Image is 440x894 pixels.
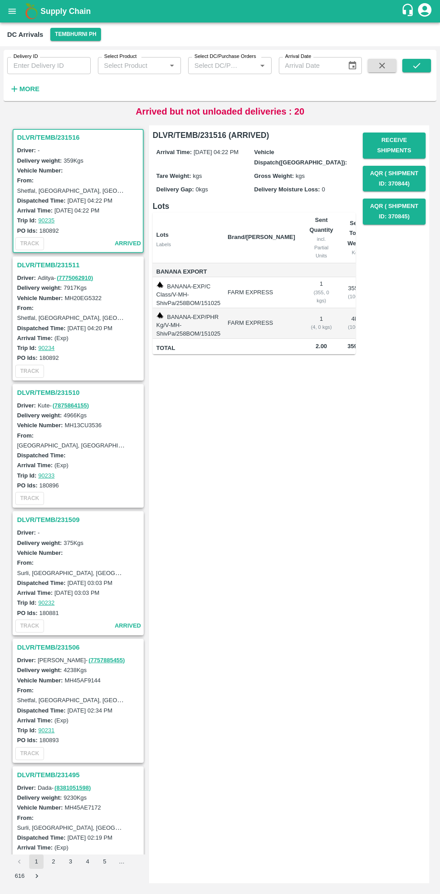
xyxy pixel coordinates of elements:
label: MH20EG5322 [65,295,101,301]
label: Delivery Gap: [156,186,194,193]
label: Driver: [17,529,36,536]
img: weight [156,281,163,288]
b: Sent Total Weight [348,220,367,247]
label: 7917 Kgs [64,284,87,291]
img: logo [22,2,40,20]
label: 180896 [40,482,59,489]
label: From: [17,559,34,566]
label: [DATE] 04:20 PM [67,325,112,332]
span: 0 [322,186,325,193]
label: MH45AE7172 [65,804,101,811]
label: Arrival Time: [17,717,53,724]
label: Arrival Time: [156,149,192,155]
input: Enter Delivery ID [7,57,91,74]
label: PO Ids: [17,227,38,234]
button: Go to page 2 [46,854,61,869]
label: [DATE] 04:22 PM [67,197,112,204]
label: Shetfal, [GEOGRAPHIC_DATA], [GEOGRAPHIC_DATA], [GEOGRAPHIC_DATA], [GEOGRAPHIC_DATA] [17,187,291,194]
td: 4 kg [340,308,372,339]
label: MH45AF9144 [65,677,101,684]
span: 359.00 Kg [348,343,374,350]
nav: pagination navigation [11,854,145,883]
h3: DLVR/TEMB/231511 [17,259,142,271]
span: Banana Export [156,267,220,277]
span: Total [156,343,220,354]
img: weight [156,312,163,319]
button: Open [166,60,178,71]
span: kgs [193,173,202,179]
span: arrived [114,239,141,249]
label: PO Ids: [17,482,38,489]
h3: DLVR/TEMB/231516 [17,132,142,143]
td: 1 [302,308,340,339]
label: Vehicle Number: [17,295,63,301]
label: Arrival Time: [17,589,53,596]
a: 90233 [38,472,54,479]
label: Vehicle Number: [17,167,63,174]
label: Arrival Time: [17,844,53,851]
label: Select DC/Purchase Orders [194,53,256,60]
label: Vehicle Dispatch([GEOGRAPHIC_DATA]): [254,149,347,165]
td: BANANA-EXP/C Class/V-MH-ShivPa/258BOM/151025 [153,277,220,308]
label: 180892 [40,227,59,234]
button: AQR ( Shipment Id: 370845) [363,199,426,225]
button: page 1 [29,854,44,869]
label: Trip Id: [17,472,36,479]
label: [DATE] 04:22 PM [54,207,99,214]
td: FARM EXPRESS [220,277,302,308]
div: … [114,858,129,866]
label: (Exp) [54,717,68,724]
label: Driver: [17,784,36,791]
label: [DATE] 02:34 PM [67,707,112,714]
label: Delivery ID [13,53,38,60]
a: 90231 [38,727,54,734]
button: Open [256,60,268,71]
label: Dispatched Time: [17,197,66,204]
label: Dispatched Time: [17,834,66,841]
label: (Exp) [54,844,68,851]
label: Arrival Time: [17,462,53,469]
label: [DATE] 03:03 PM [67,580,112,586]
label: 180892 [40,354,59,361]
span: arrived [114,621,141,631]
a: (8381051598) [54,784,91,791]
label: Delivery weight: [17,794,62,801]
div: Kgs [348,248,365,257]
label: From: [17,305,34,311]
label: Driver: [17,657,36,664]
label: From: [17,432,34,439]
label: (Exp) [54,335,68,341]
label: Delivery weight: [17,667,62,673]
label: 180893 [40,737,59,744]
label: Delivery weight: [17,412,62,419]
button: Select DC [50,28,101,41]
label: Vehicle Number: [17,677,63,684]
label: Delivery weight: [17,157,62,164]
td: FARM EXPRESS [220,308,302,339]
strong: More [19,85,40,93]
button: Go to next page [30,869,44,883]
button: More [7,81,42,97]
label: PO Ids: [17,737,38,744]
label: [DATE] 03:03 PM [54,589,99,596]
label: Tare Weight: [156,173,191,179]
a: (7775062910) [57,274,93,281]
label: Dispatched Time: [17,707,66,714]
div: ( 4, 0 kgs) [309,323,333,331]
label: [GEOGRAPHIC_DATA], [GEOGRAPHIC_DATA], [GEOGRAPHIC_DATA], [GEOGRAPHIC_DATA], [GEOGRAPHIC_DATA] [17,442,334,449]
h6: DLVR/TEMB/231516 (ARRIVED) [153,129,356,142]
div: ( 100 %) [348,292,365,301]
button: Go to page 616 [12,869,27,883]
label: MH13CU3536 [65,422,101,429]
label: From: [17,687,34,694]
span: - [38,529,40,536]
a: (7757885455) [88,657,125,664]
b: Lots [156,231,168,238]
button: Go to page 4 [80,854,95,869]
label: 9230 Kgs [64,794,87,801]
label: Vehicle Number: [17,422,63,429]
label: Trip Id: [17,345,36,351]
label: Surli, [GEOGRAPHIC_DATA], [GEOGRAPHIC_DATA], [GEOGRAPHIC_DATA], [GEOGRAPHIC_DATA] [17,569,285,576]
a: Supply Chain [40,5,401,18]
label: Surli, [GEOGRAPHIC_DATA], [GEOGRAPHIC_DATA], [GEOGRAPHIC_DATA], [GEOGRAPHIC_DATA] [17,824,285,831]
